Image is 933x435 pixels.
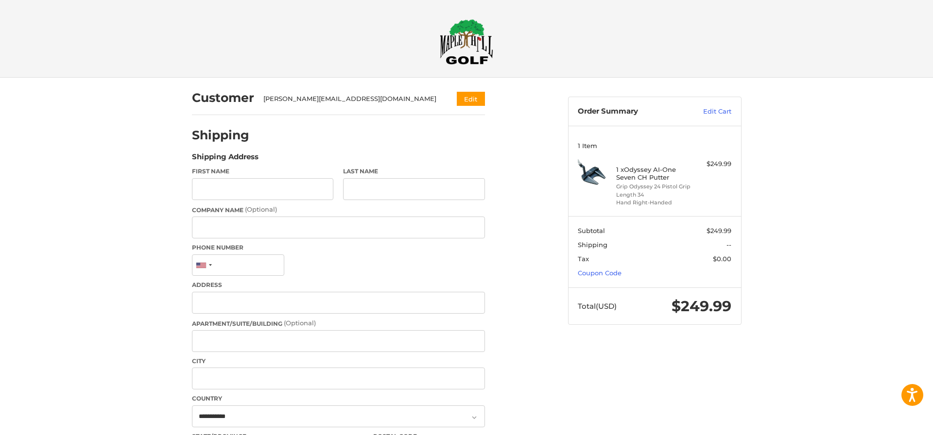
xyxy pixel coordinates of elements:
[616,191,691,199] li: Length 34
[616,183,691,191] li: Grip Odyssey 24 Pistol Grip
[853,409,933,435] iframe: Google Customer Reviews
[245,205,277,213] small: (Optional)
[713,255,731,263] span: $0.00
[693,159,731,169] div: $249.99
[192,394,485,403] label: Country
[578,227,605,234] span: Subtotal
[578,241,607,249] span: Shipping
[578,255,589,263] span: Tax
[192,205,485,215] label: Company Name
[192,128,249,143] h2: Shipping
[192,167,334,176] label: First Name
[682,107,731,117] a: Edit Cart
[578,142,731,150] h3: 1 Item
[192,318,485,328] label: Apartment/Suite/Building
[192,255,215,276] div: United States: +1
[263,94,438,104] div: [PERSON_NAME][EMAIL_ADDRESS][DOMAIN_NAME]
[343,167,485,176] label: Last Name
[616,166,691,182] h4: 1 x Odyssey AI-One Seven CH Putter
[616,199,691,207] li: Hand Right-Handed
[192,151,259,167] legend: Shipping Address
[192,357,485,366] label: City
[284,319,316,327] small: (Optional)
[440,19,493,65] img: Maple Hill Golf
[192,243,485,252] label: Phone Number
[192,90,254,105] h2: Customer
[192,281,485,289] label: Address
[707,227,731,234] span: $249.99
[578,107,682,117] h3: Order Summary
[726,241,731,249] span: --
[578,301,617,311] span: Total (USD)
[457,92,485,106] button: Edit
[672,297,731,315] span: $249.99
[578,269,622,277] a: Coupon Code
